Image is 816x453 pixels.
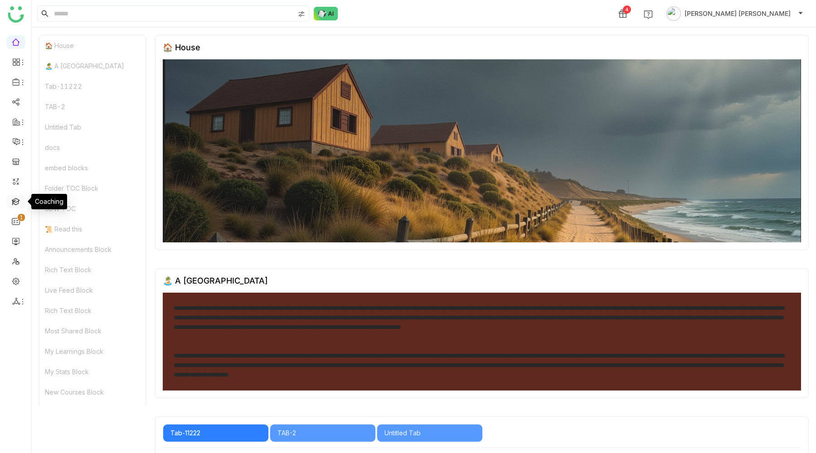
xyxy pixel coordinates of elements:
div: Tab-11222 [170,428,261,438]
div: Coaching [31,194,67,209]
div: Live Feed Block [39,280,146,300]
img: 68553b2292361c547d91f02a [163,59,801,242]
p: 1 [19,213,23,222]
div: TAB-2 [277,428,368,438]
div: New Customers Block [39,402,146,423]
div: 🏠 House [39,35,146,56]
div: Most Shared Block [39,321,146,341]
div: My Stats Block [39,361,146,382]
span: [PERSON_NAME] [PERSON_NAME] [685,9,791,19]
div: Tab-11222 [39,76,146,96]
div: TAB-2 [39,96,146,117]
div: New Courses Block [39,382,146,402]
div: docs [39,137,146,158]
div: My Learnings Block [39,341,146,361]
div: 4 [623,5,631,14]
div: 🏝️ A [GEOGRAPHIC_DATA] [163,276,268,285]
div: 🏝️ A [GEOGRAPHIC_DATA] [39,56,146,76]
div: Announcements Block [39,239,146,260]
button: [PERSON_NAME] [PERSON_NAME] [665,6,805,21]
nz-badge-sup: 1 [18,214,25,221]
div: embed blocks [39,158,146,178]
div: Rich Text Block [39,300,146,321]
img: ask-buddy-normal.svg [314,7,338,20]
div: Untitled Tab [39,117,146,137]
div: Folder TOC Block [39,178,146,198]
div: Untitled Tab [384,428,475,438]
img: avatar [666,6,681,21]
div: Rich Text Block [39,260,146,280]
div: SDW TOC [39,198,146,219]
img: help.svg [644,10,653,19]
img: logo [8,6,24,23]
div: 🏠 House [163,43,200,52]
div: 📜 Read this [39,219,146,239]
img: search-type.svg [298,10,305,18]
